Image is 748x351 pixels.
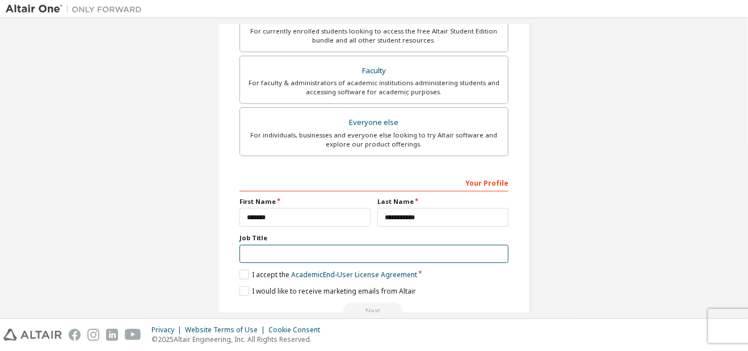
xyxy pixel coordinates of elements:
label: I accept the [239,270,417,279]
img: linkedin.svg [106,329,118,341]
a: Academic End-User License Agreement [291,270,417,279]
div: Your Profile [239,173,509,191]
label: Job Title [239,233,509,243]
div: For currently enrolled students looking to access the free Altair Student Edition bundle and all ... [247,27,501,45]
label: I would like to receive marketing emails from Altair [239,286,416,296]
div: Faculty [247,63,501,79]
label: Last Name [377,197,509,206]
div: Privacy [152,325,185,335]
img: Altair One [6,3,148,15]
div: Website Terms of Use [185,325,268,335]
div: Everyone else [247,115,501,131]
img: youtube.svg [125,329,141,341]
div: For individuals, businesses and everyone else looking to try Altair software and explore our prod... [247,131,501,149]
p: © 2025 Altair Engineering, Inc. All Rights Reserved. [152,335,327,344]
div: For faculty & administrators of academic institutions administering students and accessing softwa... [247,78,501,97]
div: Cookie Consent [268,325,327,335]
label: First Name [239,197,371,206]
div: Read and acccept EULA to continue [239,303,509,320]
img: facebook.svg [69,329,81,341]
img: altair_logo.svg [3,329,62,341]
img: instagram.svg [87,329,99,341]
